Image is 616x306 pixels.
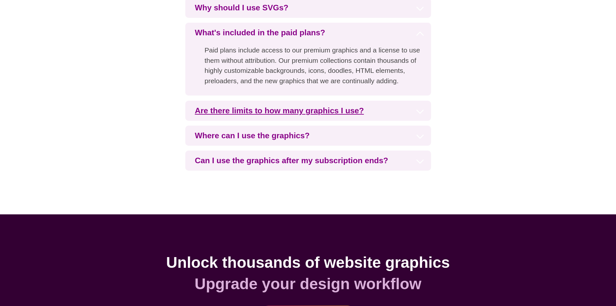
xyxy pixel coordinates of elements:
h3: Are there limits to how many graphics I use? [185,101,431,121]
h3: Where can I use the graphics? [185,126,431,146]
h3: Can I use the graphics after my subscription ends? [185,151,431,171]
p: Paid plans include access to our premium graphics and a license to use them without attribution. ... [185,43,431,96]
h2: Upgrade your design workflow [19,275,597,293]
h2: Unlock thousands of website graphics [19,253,597,272]
h3: What's included in the paid plans? [185,23,431,43]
